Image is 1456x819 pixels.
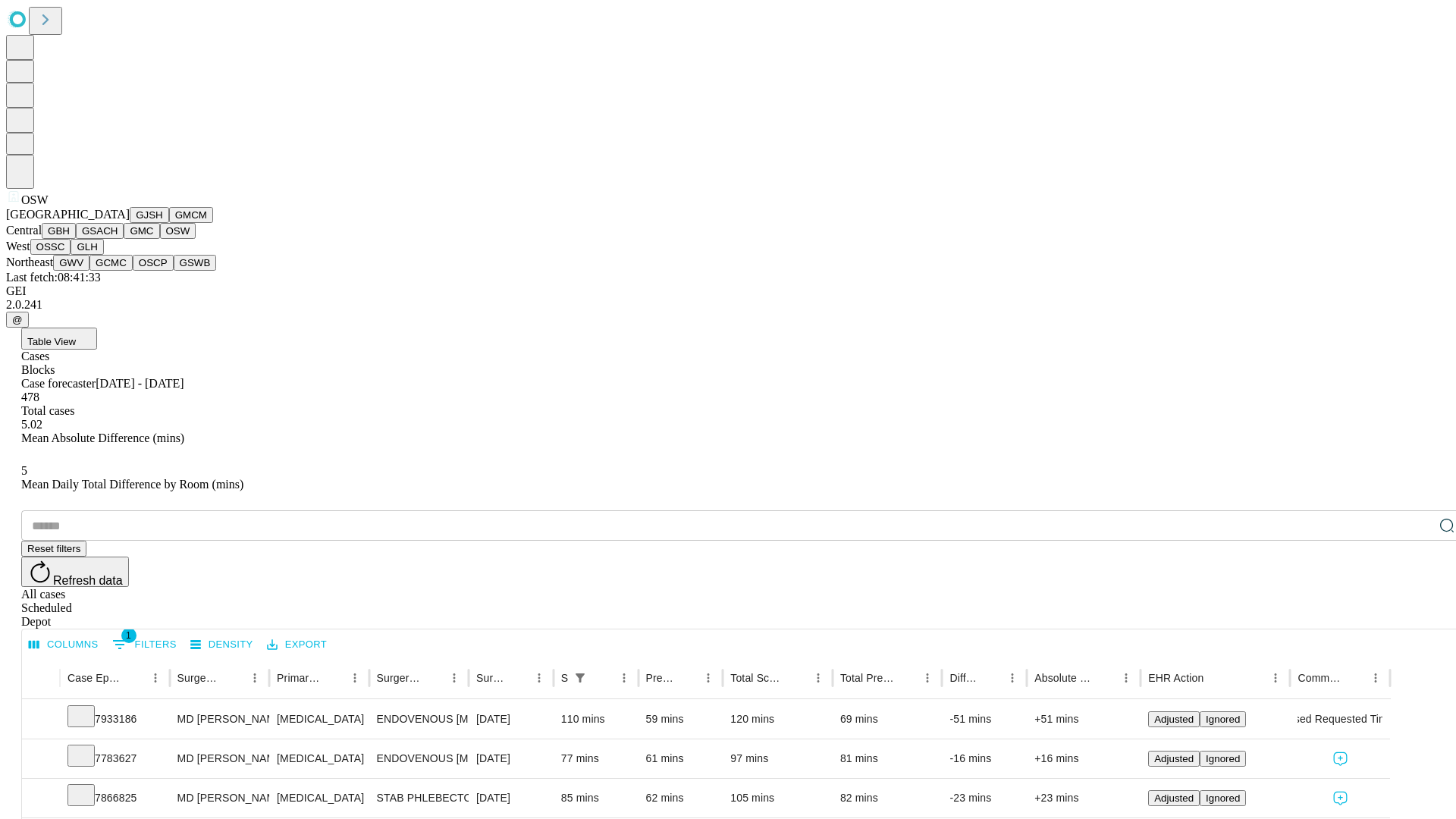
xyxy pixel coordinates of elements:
[42,223,76,239] button: GBH
[130,207,169,223] button: GJSH
[730,700,825,739] div: 120 mins
[476,779,546,817] div: [DATE]
[1365,667,1386,689] button: Menu
[177,700,262,739] div: MD [PERSON_NAME] [PERSON_NAME] Md
[30,746,52,773] button: Expand
[30,786,52,812] button: Expand
[1154,753,1194,764] span: Adjusted
[6,284,1450,298] div: GEI
[21,328,97,350] button: Table View
[6,312,29,328] button: @
[840,739,935,778] div: 81 mins
[177,672,221,684] div: Surgeon Name
[592,667,613,689] button: Sort
[896,667,917,689] button: Sort
[6,208,130,221] span: [GEOGRAPHIC_DATA]
[277,739,361,778] div: [MEDICAL_DATA]
[21,418,42,431] span: 5.02
[529,667,550,689] button: Menu
[1286,700,1393,739] span: Used Requested Time
[12,314,23,325] span: @
[323,667,344,689] button: Sort
[1298,672,1341,684] div: Comments
[1034,672,1093,684] div: Absolute Difference
[96,377,184,390] span: [DATE] - [DATE]
[676,667,698,689] button: Sort
[1148,711,1200,727] button: Adjusted
[507,667,529,689] button: Sort
[21,464,27,477] span: 5
[108,632,180,657] button: Show filters
[1154,792,1194,804] span: Adjusted
[476,739,546,778] div: [DATE]
[808,667,829,689] button: Menu
[377,739,461,778] div: ENDOVENOUS [MEDICAL_DATA] THERAPY FIRST VEIN
[1298,700,1382,739] div: Used Requested Time
[89,255,133,271] button: GCMC
[476,672,506,684] div: Surgery Date
[646,779,716,817] div: 62 mins
[730,779,825,817] div: 105 mins
[377,700,461,739] div: ENDOVENOUS [MEDICAL_DATA] THERAPY FIRST VEIN
[25,633,102,657] button: Select columns
[71,239,103,255] button: GLH
[917,667,938,689] button: Menu
[786,667,808,689] button: Sort
[6,224,42,237] span: Central
[1200,790,1246,806] button: Ignored
[67,672,122,684] div: Case Epic Id
[1034,739,1133,778] div: +16 mins
[1265,667,1286,689] button: Menu
[1148,790,1200,806] button: Adjusted
[646,739,716,778] div: 61 mins
[444,667,465,689] button: Menu
[476,700,546,739] div: [DATE]
[133,255,174,271] button: OSCP
[1034,700,1133,739] div: +51 mins
[277,672,321,684] div: Primary Service
[840,779,935,817] div: 82 mins
[1034,779,1133,817] div: +23 mins
[30,707,52,733] button: Expand
[1205,667,1226,689] button: Sort
[344,667,366,689] button: Menu
[174,255,217,271] button: GSWB
[561,739,631,778] div: 77 mins
[561,700,631,739] div: 110 mins
[6,256,53,268] span: Northeast
[6,240,30,253] span: West
[21,391,39,403] span: 478
[67,779,162,817] div: 7866825
[981,667,1002,689] button: Sort
[21,377,96,390] span: Case forecaster
[223,667,244,689] button: Sort
[21,557,129,587] button: Refresh data
[1154,714,1194,725] span: Adjusted
[1002,667,1023,689] button: Menu
[30,239,71,255] button: OSSC
[277,700,361,739] div: [MEDICAL_DATA]
[949,779,1019,817] div: -23 mins
[27,336,76,347] span: Table View
[646,700,716,739] div: 59 mins
[187,633,257,657] button: Density
[21,431,184,444] span: Mean Absolute Difference (mins)
[53,574,123,587] span: Refresh data
[730,739,825,778] div: 97 mins
[1206,792,1240,804] span: Ignored
[570,667,591,689] button: Show filters
[646,672,676,684] div: Predicted In Room Duration
[145,667,166,689] button: Menu
[277,779,361,817] div: [MEDICAL_DATA]
[949,739,1019,778] div: -16 mins
[561,779,631,817] div: 85 mins
[1206,753,1240,764] span: Ignored
[561,672,568,684] div: Scheduled In Room Duration
[124,667,145,689] button: Sort
[21,193,49,206] span: OSW
[949,672,979,684] div: Difference
[263,633,331,657] button: Export
[1200,711,1246,727] button: Ignored
[244,667,265,689] button: Menu
[1200,751,1246,767] button: Ignored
